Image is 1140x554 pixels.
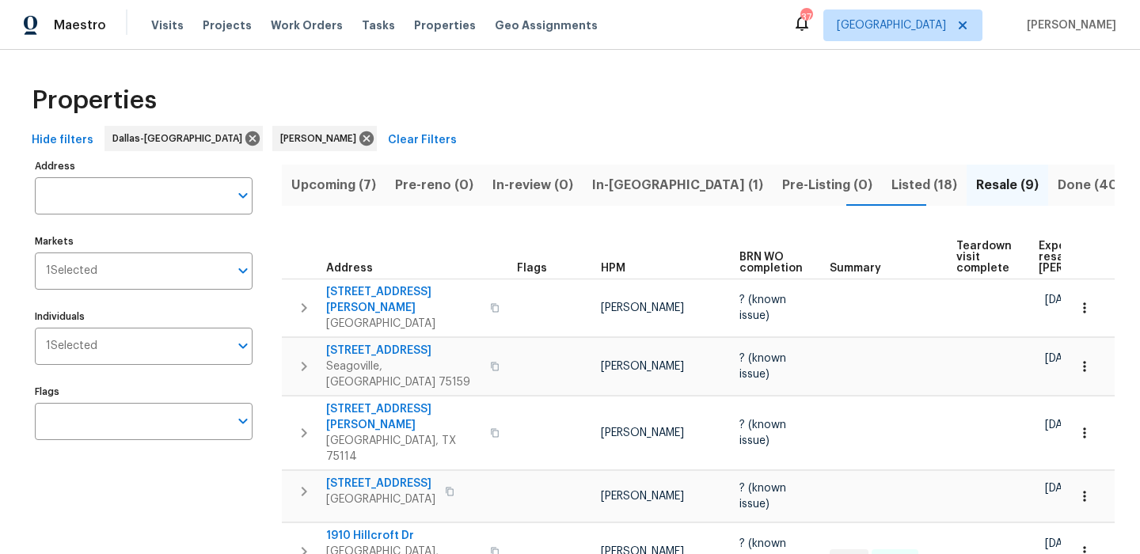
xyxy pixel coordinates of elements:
span: In-[GEOGRAPHIC_DATA] (1) [592,174,763,196]
span: Flags [517,263,547,274]
span: Geo Assignments [495,17,598,33]
span: Hide filters [32,131,93,150]
span: [DATE] [1045,294,1078,305]
span: [PERSON_NAME] [601,491,684,502]
div: [PERSON_NAME] [272,126,377,151]
span: [DATE] [1045,419,1078,431]
span: In-review (0) [492,174,573,196]
span: [PERSON_NAME] [601,302,684,313]
span: ? (known issue) [739,483,786,510]
span: [STREET_ADDRESS][PERSON_NAME] [326,284,481,316]
div: Dallas-[GEOGRAPHIC_DATA] [104,126,263,151]
span: Visits [151,17,184,33]
span: Clear Filters [388,131,457,150]
span: [PERSON_NAME] [1020,17,1116,33]
button: Hide filters [25,126,100,155]
span: 1 Selected [46,340,97,353]
span: Teardown visit complete [956,241,1012,274]
span: Projects [203,17,252,33]
span: [DATE] [1045,538,1078,549]
span: ? (known issue) [739,419,786,446]
span: Summary [830,263,881,274]
span: Pre-Listing (0) [782,174,872,196]
span: Tasks [362,20,395,31]
span: 1 Selected [46,264,97,278]
label: Address [35,161,253,171]
span: Expected resale [PERSON_NAME] [1039,241,1128,274]
label: Flags [35,387,253,397]
span: [PERSON_NAME] [601,427,684,438]
label: Markets [35,237,253,246]
span: Properties [414,17,476,33]
button: Open [232,410,254,432]
button: Open [232,260,254,282]
span: Listed (18) [891,174,957,196]
span: Dallas-[GEOGRAPHIC_DATA] [112,131,249,146]
span: [GEOGRAPHIC_DATA] [326,491,435,507]
button: Open [232,184,254,207]
span: [GEOGRAPHIC_DATA] [326,316,481,332]
span: Done (400) [1058,174,1132,196]
span: ? (known issue) [739,294,786,321]
span: [STREET_ADDRESS][PERSON_NAME] [326,401,481,433]
span: BRN WO completion [739,252,803,274]
span: Pre-reno (0) [395,174,473,196]
span: Work Orders [271,17,343,33]
span: [DATE] [1045,483,1078,494]
span: [DATE] [1045,353,1078,364]
div: 37 [800,9,811,25]
span: Properties [32,93,157,108]
span: [PERSON_NAME] [601,361,684,372]
span: Maestro [54,17,106,33]
span: [GEOGRAPHIC_DATA] [837,17,946,33]
span: 1910 Hillcroft Dr [326,528,481,544]
button: Open [232,335,254,357]
label: Individuals [35,312,253,321]
span: Resale (9) [976,174,1039,196]
span: [STREET_ADDRESS] [326,343,481,359]
span: ? (known issue) [739,353,786,380]
span: [STREET_ADDRESS] [326,476,435,491]
span: HPM [601,263,625,274]
button: Clear Filters [382,126,463,155]
span: [PERSON_NAME] [280,131,363,146]
span: Address [326,263,373,274]
span: [GEOGRAPHIC_DATA], TX 75114 [326,433,481,465]
span: Seagoville, [GEOGRAPHIC_DATA] 75159 [326,359,481,390]
span: Upcoming (7) [291,174,376,196]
